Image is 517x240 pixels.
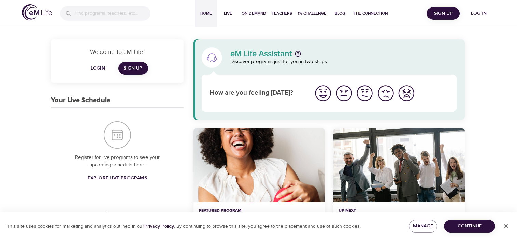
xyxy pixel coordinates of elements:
[87,62,109,75] button: Login
[124,64,142,73] span: Sign Up
[51,211,113,219] h3: On-Demand Playlist
[220,10,236,17] span: Live
[22,4,52,20] img: logo
[65,154,170,169] p: Register for live programs to see your upcoming schedule here.
[198,10,214,17] span: Home
[444,220,495,232] button: Continue
[272,10,292,17] span: Teachers
[242,10,266,17] span: On-Demand
[354,10,388,17] span: The Connection
[87,174,147,182] span: Explore Live Programs
[427,7,460,20] button: Sign Up
[397,84,416,103] img: worst
[85,172,150,184] a: Explore Live Programs
[339,208,418,214] p: Up Next
[430,9,457,18] span: Sign Up
[376,84,395,103] img: bad
[332,10,348,17] span: Blog
[355,84,374,103] img: ok
[314,84,332,103] img: great
[104,121,131,149] img: Your Live Schedule
[193,128,325,202] button: 7 Days of Happiness
[333,128,465,202] button: Mindful Daily
[414,222,432,230] span: Manage
[313,83,334,104] button: I'm feeling great
[465,9,492,18] span: Log in
[230,50,292,58] p: eM Life Assistant
[449,222,490,230] span: Continue
[144,223,174,229] a: Privacy Policy
[409,220,437,232] button: Manage
[230,58,457,66] p: Discover programs just for you in two steps
[206,52,217,63] img: eM Life Assistant
[334,83,354,104] button: I'm feeling good
[118,62,148,75] a: Sign Up
[199,208,319,214] p: Featured Program
[375,83,396,104] button: I'm feeling bad
[298,10,326,17] span: 1% Challenge
[59,47,176,57] p: Welcome to eM Life!
[354,83,375,104] button: I'm feeling ok
[74,6,150,21] input: Find programs, teachers, etc...
[396,83,417,104] button: I'm feeling worst
[462,7,495,20] button: Log in
[210,88,304,98] p: How are you feeling [DATE]?
[90,64,106,73] span: Login
[51,96,110,104] h3: Your Live Schedule
[335,84,353,103] img: good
